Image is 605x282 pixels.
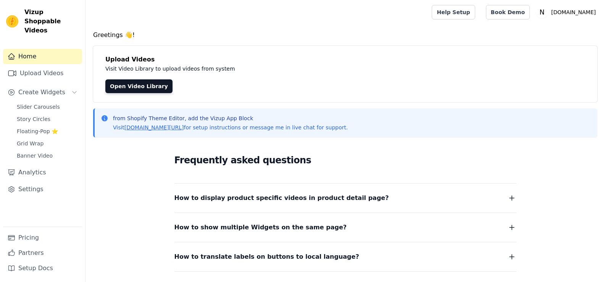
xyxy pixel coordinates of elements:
[3,165,82,180] a: Analytics
[17,115,50,123] span: Story Circles
[105,64,447,73] p: Visit Video Library to upload videos from system
[12,102,82,112] a: Slider Carousels
[17,140,44,147] span: Grid Wrap
[486,5,530,19] a: Book Demo
[3,245,82,261] a: Partners
[174,251,516,262] button: How to translate labels on buttons to local language?
[3,85,82,100] button: Create Widgets
[6,15,18,27] img: Vizup
[174,222,516,233] button: How to show multiple Widgets on the same page?
[12,114,82,124] a: Story Circles
[3,230,82,245] a: Pricing
[174,222,347,233] span: How to show multiple Widgets on the same page?
[174,193,389,203] span: How to display product specific videos in product detail page?
[174,153,516,168] h2: Frequently asked questions
[12,138,82,149] a: Grid Wrap
[3,49,82,64] a: Home
[3,182,82,197] a: Settings
[17,103,60,111] span: Slider Carousels
[18,88,65,97] span: Create Widgets
[432,5,475,19] a: Help Setup
[12,150,82,161] a: Banner Video
[174,251,359,262] span: How to translate labels on buttons to local language?
[93,31,597,40] h4: Greetings 👋!
[12,126,82,137] a: Floating-Pop ⭐
[174,193,516,203] button: How to display product specific videos in product detail page?
[548,5,599,19] p: [DOMAIN_NAME]
[105,79,173,93] a: Open Video Library
[124,124,184,131] a: [DOMAIN_NAME][URL]
[17,152,53,160] span: Banner Video
[540,8,545,16] text: N
[3,66,82,81] a: Upload Videos
[24,8,79,35] span: Vizup Shoppable Videos
[3,261,82,276] a: Setup Docs
[536,5,599,19] button: N [DOMAIN_NAME]
[113,124,348,131] p: Visit for setup instructions or message me in live chat for support.
[105,55,585,64] h4: Upload Videos
[17,127,58,135] span: Floating-Pop ⭐
[113,114,348,122] p: from Shopify Theme Editor, add the Vizup App Block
